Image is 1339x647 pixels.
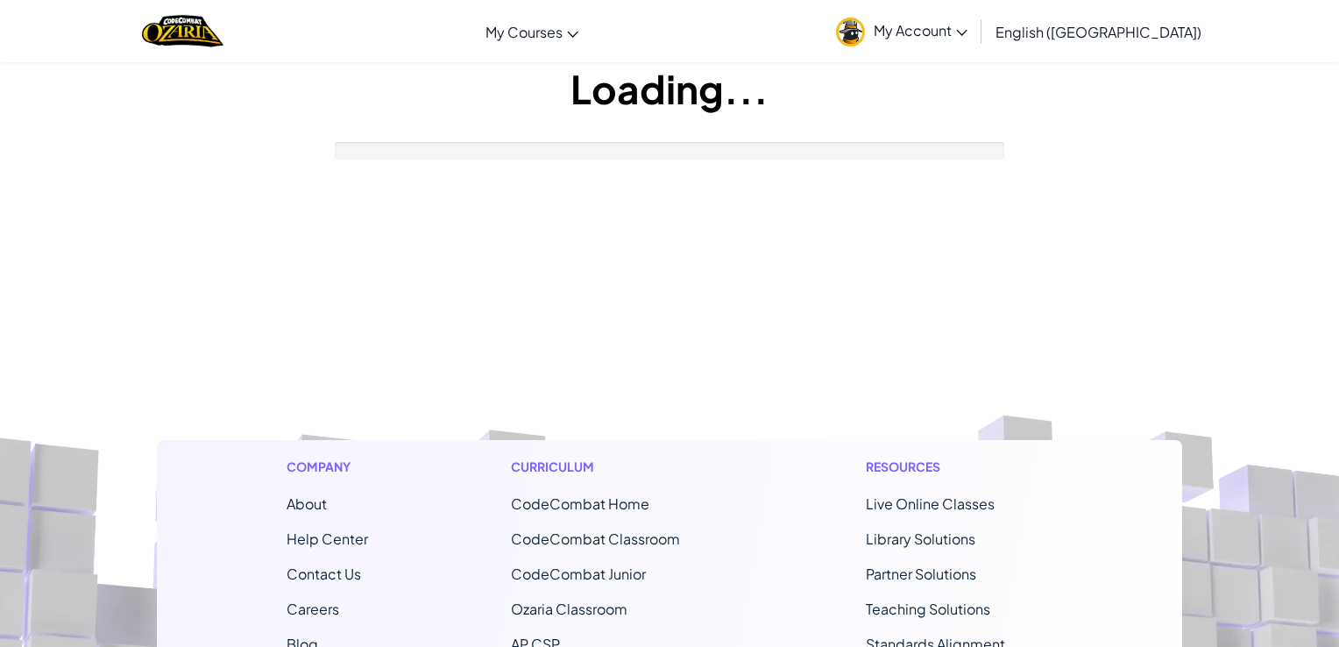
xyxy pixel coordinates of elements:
[995,23,1201,41] span: English ([GEOGRAPHIC_DATA])
[142,13,223,49] a: Ozaria by CodeCombat logo
[511,600,627,618] a: Ozaria Classroom
[511,458,723,476] h1: Curriculum
[287,565,361,583] span: Contact Us
[511,494,649,513] span: CodeCombat Home
[836,18,865,46] img: avatar
[287,458,368,476] h1: Company
[485,23,563,41] span: My Courses
[987,8,1210,55] a: English ([GEOGRAPHIC_DATA])
[866,565,976,583] a: Partner Solutions
[511,565,646,583] a: CodeCombat Junior
[874,21,967,39] span: My Account
[866,600,990,618] a: Teaching Solutions
[866,458,1052,476] h1: Resources
[477,8,587,55] a: My Courses
[866,530,975,548] a: Library Solutions
[142,13,223,49] img: Home
[827,4,976,59] a: My Account
[511,530,680,548] a: CodeCombat Classroom
[287,600,339,618] a: Careers
[287,530,368,548] a: Help Center
[287,494,327,513] a: About
[866,494,995,513] a: Live Online Classes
